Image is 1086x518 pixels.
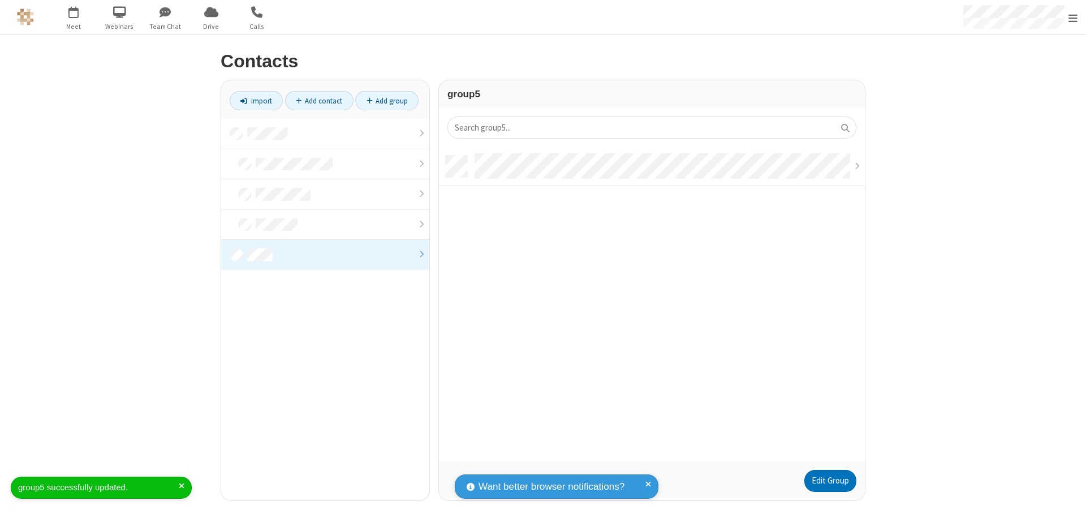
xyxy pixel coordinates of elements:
span: Webinars [98,21,141,32]
h2: Contacts [221,51,865,71]
a: Edit Group [804,470,856,493]
img: QA Selenium DO NOT DELETE OR CHANGE [17,8,34,25]
div: grid [439,147,865,461]
iframe: Chat [1058,489,1078,510]
span: Want better browser notifications? [479,480,624,494]
span: Drive [190,21,232,32]
a: Add contact [285,91,354,110]
span: Calls [236,21,278,32]
input: Search group5... [447,116,856,139]
h3: group5 [447,89,856,100]
span: Meet [53,21,95,32]
a: Add group [355,91,419,110]
span: Team Chat [144,21,187,32]
a: Import [230,91,283,110]
div: group5 successfully updated. [18,481,179,494]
